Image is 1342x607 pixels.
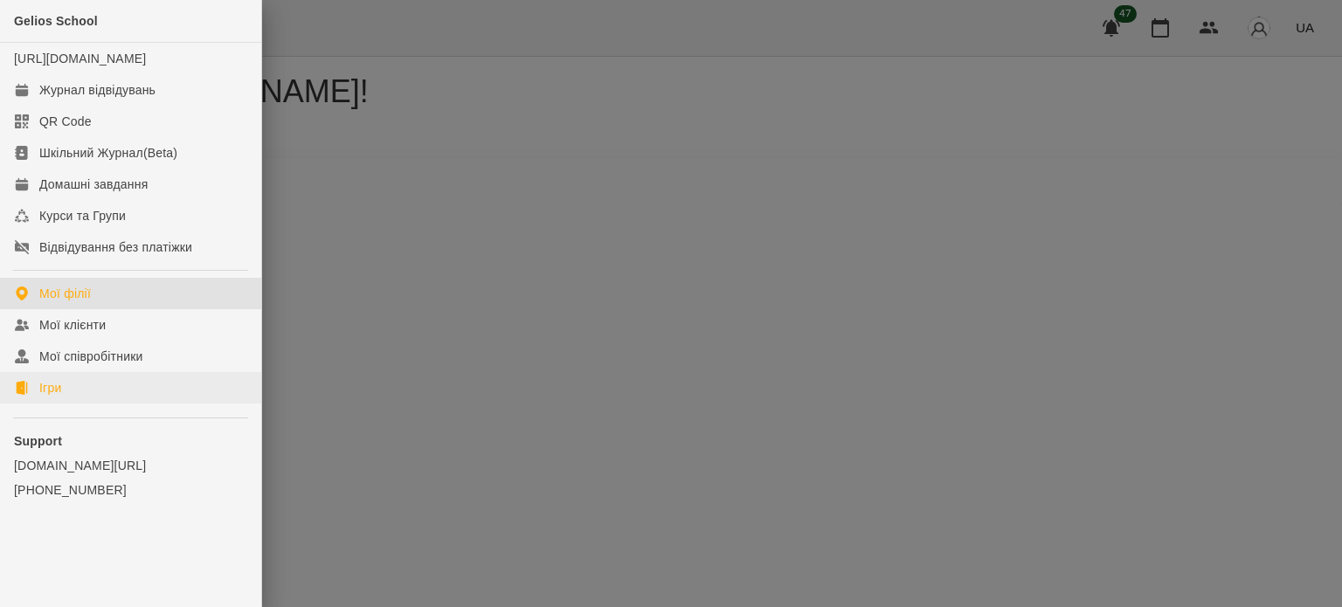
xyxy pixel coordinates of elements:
a: [PHONE_NUMBER] [14,481,247,499]
a: [DOMAIN_NAME][URL] [14,457,247,474]
div: Журнал відвідувань [39,81,156,99]
div: Мої співробітники [39,348,143,365]
div: Мої філії [39,285,91,302]
div: Ігри [39,379,61,397]
div: Мої клієнти [39,316,106,334]
div: Домашні завдання [39,176,148,193]
p: Support [14,432,247,450]
a: [URL][DOMAIN_NAME] [14,52,146,66]
div: Шкільний Журнал(Beta) [39,144,177,162]
div: Відвідування без платіжки [39,238,192,256]
div: Курси та Групи [39,207,126,224]
div: QR Code [39,113,92,130]
span: Gelios School [14,14,98,28]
